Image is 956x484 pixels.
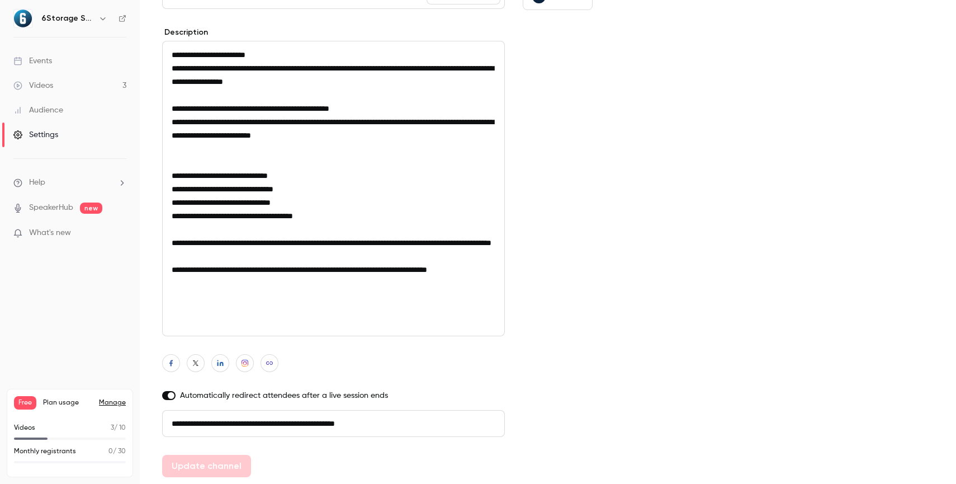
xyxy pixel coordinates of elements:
span: 0 [108,448,113,455]
li: help-dropdown-opener [13,177,126,189]
div: Events [13,55,52,67]
label: Description [162,27,505,38]
span: new [80,203,102,214]
span: Plan usage [43,398,92,407]
span: 3 [111,425,114,431]
span: Free [14,396,36,410]
h6: 6Storage Software Solutions [41,13,94,24]
div: Audience [13,105,63,116]
span: What's new [29,227,71,239]
p: / 30 [108,447,126,457]
div: Settings [13,129,58,140]
div: Videos [13,80,53,91]
img: 6Storage Software Solutions [14,10,32,27]
label: Automatically redirect attendees after a live session ends [162,390,505,401]
span: Help [29,177,45,189]
a: SpeakerHub [29,202,73,214]
a: Manage [99,398,126,407]
p: Monthly registrants [14,447,76,457]
p: Videos [14,423,35,433]
p: / 10 [111,423,126,433]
